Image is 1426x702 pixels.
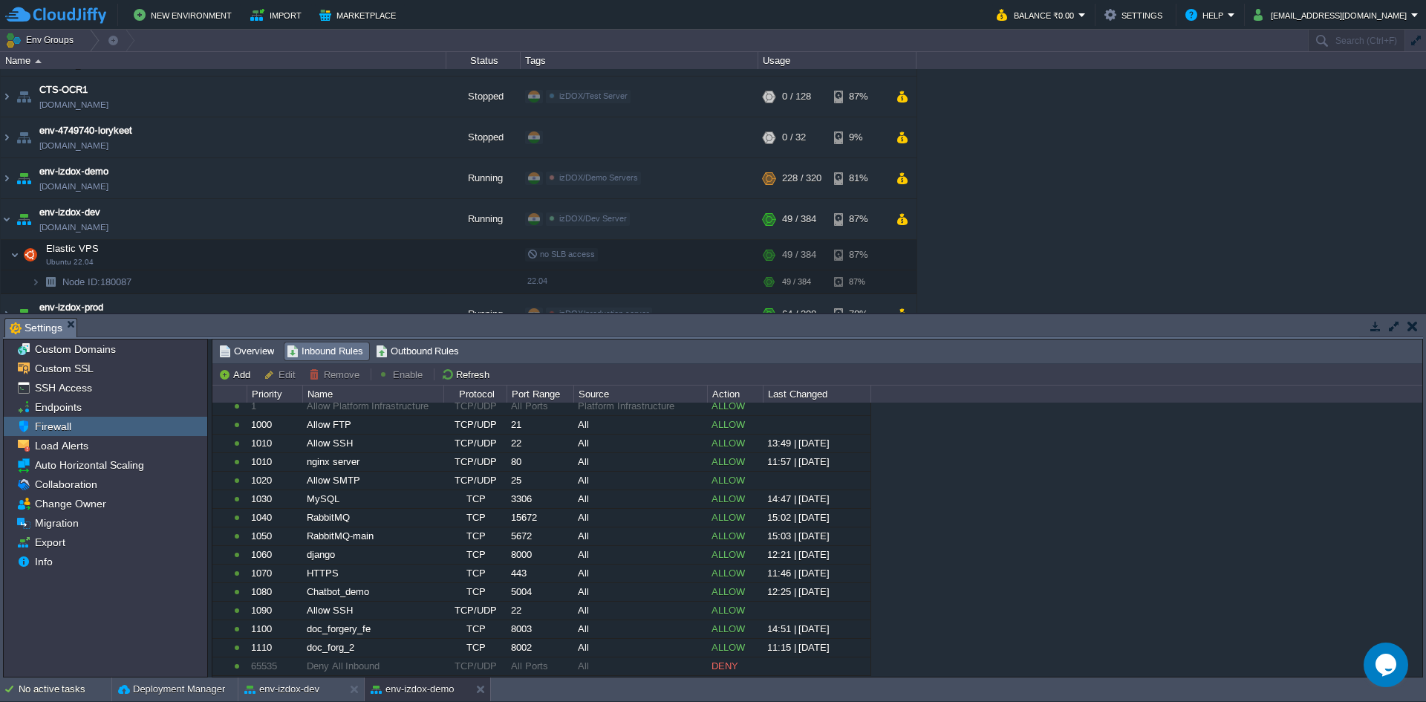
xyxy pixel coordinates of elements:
div: 80 [507,453,573,471]
a: Auto Horizontal Scaling [32,458,146,472]
div: 21 [507,416,573,434]
button: Enable [378,368,427,381]
a: Info [32,555,55,568]
div: 65535 [247,657,302,675]
div: Protocol [445,386,507,403]
img: AMDAwAAAACH5BAEAAAAALAAAAAABAAEAAAICRAEAOw== [31,270,40,293]
button: env-izdox-dev [244,682,319,697]
button: Import [250,6,306,24]
div: 11:57 | [DATE] [764,453,870,471]
button: env-izdox-demo [371,682,455,697]
span: SSH Access [32,381,94,394]
a: env-izdox-dev [39,205,100,220]
div: 1070 [247,565,302,582]
span: izDOX/Test Server [559,91,628,100]
div: 12:21 | [DATE] [764,546,870,564]
div: TCP [444,639,506,657]
div: All Ports [507,657,573,675]
a: Custom Domains [32,342,118,356]
a: Change Owner [32,497,108,510]
div: TCP/UDP [444,472,506,490]
span: 22.04 [527,276,547,285]
a: Load Alerts [32,439,91,452]
div: All [574,657,706,675]
div: 11:46 | [DATE] [764,565,870,582]
div: Deny All Inbound [303,657,443,675]
div: 49 / 384 [782,199,816,239]
span: Node ID: [62,276,100,287]
img: AMDAwAAAACH5BAEAAAAALAAAAAABAAEAAAICRAEAOw== [1,294,13,334]
div: 15:03 | [DATE] [764,527,870,545]
div: 8000 [507,546,573,564]
img: AMDAwAAAACH5BAEAAAAALAAAAAABAAEAAAICRAEAOw== [13,77,34,117]
div: Stopped [446,117,521,157]
span: CTS-OCR1 [39,82,88,97]
div: Action [709,386,763,403]
a: Custom SSL [32,362,96,375]
div: All [574,620,706,638]
div: All [574,583,706,601]
div: TCP/UDP [444,416,506,434]
div: 87% [834,270,882,293]
div: 0 / 128 [782,77,811,117]
div: 1060 [247,546,302,564]
div: MySQL [303,490,443,508]
div: doc_forgery_fe [303,620,443,638]
img: AMDAwAAAACH5BAEAAAAALAAAAAABAAEAAAICRAEAOw== [1,117,13,157]
div: 8002 [507,639,573,657]
img: AMDAwAAAACH5BAEAAAAALAAAAAABAAEAAAICRAEAOw== [1,199,13,239]
div: ALLOW [708,416,762,434]
div: Allow SSH [303,602,443,620]
span: no SLB access [527,250,595,259]
div: Name [1,52,446,69]
div: 78% [834,294,882,334]
div: Name [304,386,443,403]
div: TCP/UDP [444,453,506,471]
div: ALLOW [708,490,762,508]
span: Inbound Rules [287,343,363,360]
div: 87% [834,240,882,270]
div: All [574,490,706,508]
img: AMDAwAAAACH5BAEAAAAALAAAAAABAAEAAAICRAEAOw== [13,199,34,239]
div: All [574,565,706,582]
div: All [574,472,706,490]
div: 14:47 | [DATE] [764,490,870,508]
div: Platform Infrastructure [574,397,706,415]
button: New Environment [134,6,236,24]
span: env-4749740-lorykeet [39,123,132,138]
button: Refresh [441,368,494,381]
div: TCP [444,565,506,582]
div: Running [446,199,521,239]
div: 228 / 320 [782,158,821,198]
div: ALLOW [708,546,762,564]
div: TCP [444,509,506,527]
div: Allow SSH [303,435,443,452]
a: Collaboration [32,478,100,491]
div: 22 [507,435,573,452]
div: All [574,602,706,620]
div: 1000 [247,416,302,434]
div: All [574,639,706,657]
a: Firewall [32,420,74,433]
div: Stopped [446,77,521,117]
div: 22 [507,602,573,620]
span: izDOX/production server [559,309,649,318]
div: 1010 [247,435,302,452]
a: Migration [32,516,81,530]
img: AMDAwAAAACH5BAEAAAAALAAAAAABAAEAAAICRAEAOw== [20,240,41,270]
div: TCP/UDP [444,657,506,675]
a: env-izdox-demo [39,164,108,179]
div: Source [575,386,707,403]
img: AMDAwAAAACH5BAEAAAAALAAAAAABAAEAAAICRAEAOw== [1,158,13,198]
span: 180087 [61,276,134,288]
div: 87% [834,199,882,239]
div: 1020 [247,472,302,490]
a: Export [32,536,68,549]
div: 14:51 | [DATE] [764,620,870,638]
